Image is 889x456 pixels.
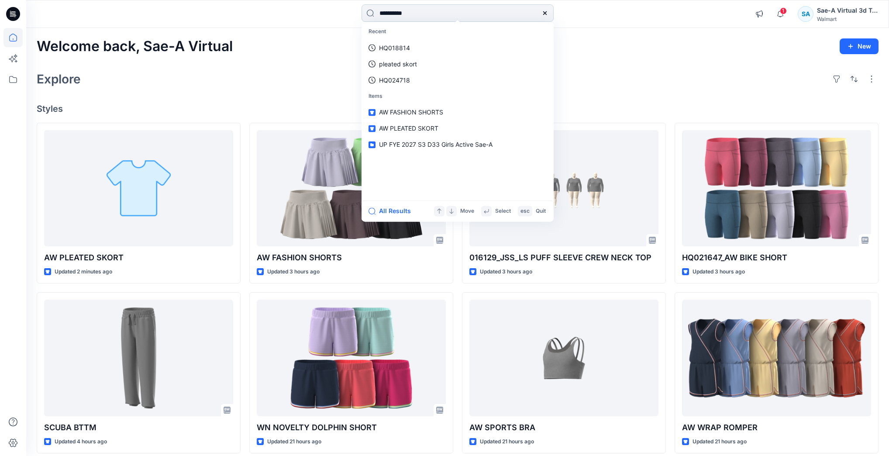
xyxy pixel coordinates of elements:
p: AW SPORTS BRA [469,421,658,434]
p: Quit [536,207,546,216]
span: 1 [780,7,787,14]
span: UP FYE 2027 S3 D33 Girls Active Sae-A [379,141,493,149]
p: HQ018814 [379,43,410,52]
a: AW SPORTS BRA [469,300,658,416]
p: Recent [363,24,552,40]
a: AW FASHION SHORTS [363,104,552,121]
p: Updated 4 hours ago [55,437,107,446]
p: WN NOVELTY DOLPHIN SHORT [257,421,446,434]
a: AW FASHION SHORTS [257,130,446,246]
button: New [840,38,879,54]
a: AW WRAP ROMPER [682,300,871,416]
a: WN NOVELTY DOLPHIN SHORT [257,300,446,416]
p: pleated skort [379,59,417,69]
p: AW PLEATED SKORT [44,252,233,264]
a: 016129_JSS_LS PUFF SLEEVE CREW NECK TOP [469,130,658,246]
p: Items [363,88,552,104]
h2: Welcome back, Sae-A Virtual [37,38,233,55]
p: AW FASHION SHORTS [257,252,446,264]
p: SCUBA BTTM [44,421,233,434]
a: HQ018814 [363,40,552,56]
button: All Results [369,206,417,216]
p: Updated 21 hours ago [693,437,747,446]
p: AW WRAP ROMPER [682,421,871,434]
p: Move [460,207,474,216]
a: UP FYE 2027 S3 D33 Girls Active Sae-A [363,137,552,153]
p: Updated 3 hours ago [267,267,320,276]
a: pleated skort [363,56,552,72]
div: SA [798,6,813,22]
p: HQ024718 [379,76,410,85]
p: Updated 2 minutes ago [55,267,112,276]
a: AW PLEATED SKORT [363,121,552,137]
div: Sae-A Virtual 3d Team [817,5,878,16]
a: HQ024718 [363,72,552,88]
p: Updated 3 hours ago [480,267,532,276]
p: Updated 21 hours ago [480,437,534,446]
p: Updated 21 hours ago [267,437,321,446]
a: HQ021647_AW BIKE SHORT [682,130,871,246]
p: esc [520,207,530,216]
h4: Styles [37,104,879,114]
a: SCUBA BTTM [44,300,233,416]
span: AW PLEATED SKORT [379,125,438,132]
a: AW PLEATED SKORT [44,130,233,246]
p: HQ021647_AW BIKE SHORT [682,252,871,264]
p: 016129_JSS_LS PUFF SLEEVE CREW NECK TOP [469,252,658,264]
p: Select [495,207,511,216]
span: AW FASHION SHORTS [379,109,443,116]
p: Updated 3 hours ago [693,267,745,276]
h2: Explore [37,72,81,86]
div: Walmart [817,16,878,22]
